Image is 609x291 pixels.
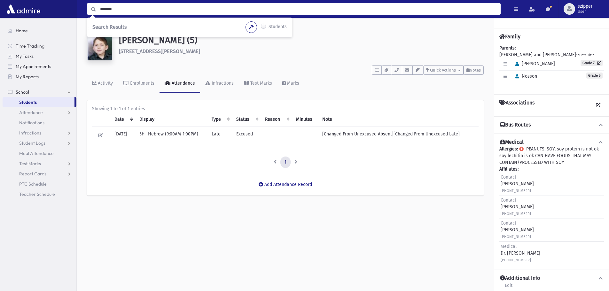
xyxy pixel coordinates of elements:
small: [PHONE_NUMBER] [501,212,531,216]
a: Infractions [200,75,239,93]
td: Late [208,127,232,144]
button: Add Attendance Record [254,179,316,190]
div: [PERSON_NAME] [501,174,534,194]
div: Activity [97,80,113,86]
span: My Tasks [16,53,34,59]
th: Display [136,112,208,127]
a: Grade 7 [581,60,603,66]
a: Teacher Schedule [3,189,76,199]
h4: Family [499,34,520,40]
td: [DATE] [111,127,136,144]
a: Activity [87,75,118,93]
span: Grade 5 [586,73,603,79]
a: School [3,87,76,97]
span: Teacher Schedule [19,191,55,197]
span: [PERSON_NAME] [512,61,555,66]
th: Type: activate to sort column ascending [208,112,232,127]
small: [PHONE_NUMBER] [501,189,531,193]
span: Contact [501,197,516,203]
div: Attendance [170,80,195,86]
div: [PERSON_NAME] [501,220,534,240]
div: [PERSON_NAME] [501,197,534,217]
h4: Bus Routes [500,122,531,128]
div: Marks [286,80,299,86]
h4: Additional Info [500,275,540,282]
img: AdmirePro [5,3,42,15]
span: Attendance [19,110,43,115]
h4: Associations [499,100,535,111]
th: Date: activate to sort column ascending [111,112,136,127]
span: School [16,89,29,95]
a: Time Tracking [3,41,76,51]
span: Time Tracking [16,43,44,49]
b: Parents: [499,45,516,51]
a: My Appointments [3,61,76,72]
a: Attendance [3,107,76,118]
h4: Medical [500,139,524,146]
a: Meal Attendance [3,148,76,158]
span: Test Marks [19,161,41,166]
span: Notes [470,68,481,73]
td: [Changed From Unexcused Absent][Changed From Unexcused Late] [318,127,479,144]
a: Enrollments [118,75,160,93]
a: Marks [277,75,304,93]
div: Showing 1 to 1 of 1 entries [92,105,479,112]
td: Excused [232,127,261,144]
button: Edit [96,131,105,140]
span: User [578,9,592,14]
nav: breadcrumb [87,26,110,35]
button: Additional Info [499,275,604,282]
button: Medical [499,139,604,146]
span: Nosson [512,73,537,79]
button: Notes [464,65,484,75]
td: 5H- Hebrew (9:00AM-1:00PM) [136,127,208,144]
a: Test Marks [239,75,277,93]
a: Attendance [160,75,200,93]
h6: [STREET_ADDRESS][PERSON_NAME] [119,48,484,54]
a: PTC Schedule [3,179,76,189]
span: Infractions [19,130,41,136]
label: Students [269,23,287,31]
h1: [PERSON_NAME] (5) [119,35,484,46]
a: Students [3,97,74,107]
span: Meal Attendance [19,150,54,156]
span: Home [16,28,28,34]
a: View all Associations [592,100,604,111]
span: Students [19,99,37,105]
span: Report Cards [19,171,46,177]
span: My Appointments [16,64,51,69]
button: Quick Actions [423,65,464,75]
th: Note [318,112,479,127]
span: My Reports [16,74,39,80]
a: 1 [280,157,291,168]
div: PEANUTS, SOY, soy protein is not ok-soy lechitin is ok CAN HAVE FOODS THAT MAY CONTAIN/PROCESSED ... [499,146,604,264]
span: PTC Schedule [19,181,47,187]
a: Home [3,26,76,36]
span: Contact [501,174,516,180]
a: My Tasks [3,51,76,61]
span: Student Logs [19,140,45,146]
a: Report Cards [3,169,76,179]
a: Infractions [3,128,76,138]
div: Infractions [210,80,234,86]
div: [PERSON_NAME] and [PERSON_NAME] [499,45,604,89]
b: Affiliates: [499,166,519,172]
a: Student Logs [3,138,76,148]
th: Status: activate to sort column ascending [232,112,261,127]
a: Notifications [3,118,76,128]
span: Quick Actions [430,68,456,73]
span: szipper [578,4,592,9]
a: Students [87,26,110,32]
input: Search [96,3,500,15]
small: [PHONE_NUMBER] [501,258,531,262]
span: Notifications [19,120,44,126]
span: Contact [501,220,516,226]
th: Minutes [292,112,318,127]
a: My Reports [3,72,76,82]
div: Enrollments [129,80,154,86]
a: Test Marks [3,158,76,169]
div: Test Marks [249,80,272,86]
th: Reason: activate to sort column ascending [261,112,292,127]
span: Search Results [92,24,127,30]
button: Bus Routes [499,122,604,128]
